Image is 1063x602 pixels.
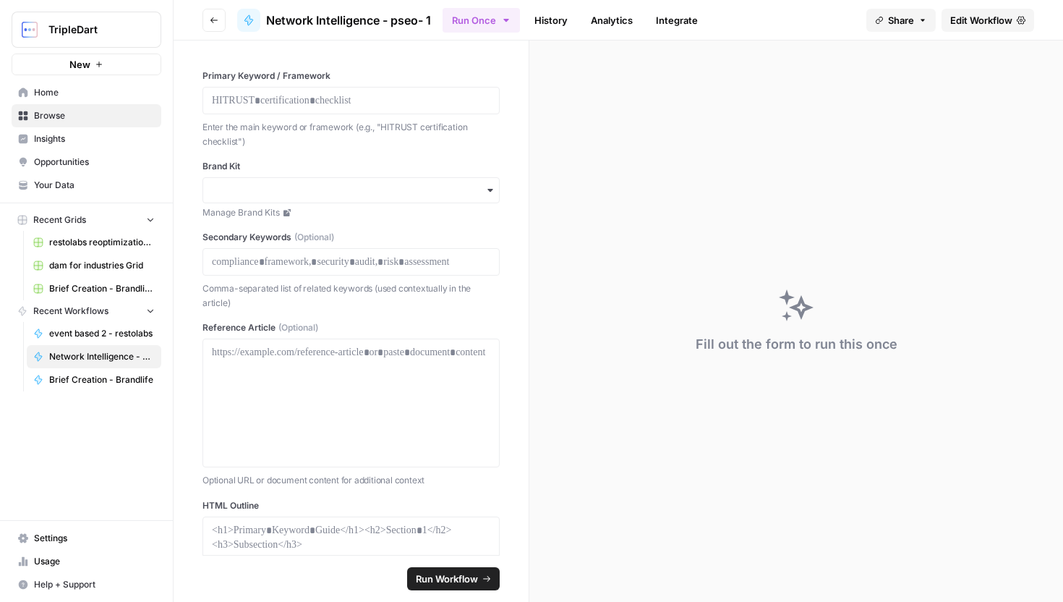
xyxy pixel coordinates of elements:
[12,150,161,174] a: Opportunities
[266,12,431,29] span: Network Intelligence - pseo- 1
[27,368,161,391] a: Brief Creation - Brandlife
[12,127,161,150] a: Insights
[49,327,155,340] span: event based 2 - restolabs
[888,13,914,27] span: Share
[34,109,155,122] span: Browse
[49,350,155,363] span: Network Intelligence - pseo- 1
[49,236,155,249] span: restolabs reoptimizations aug
[12,527,161,550] a: Settings
[27,322,161,345] a: event based 2 - restolabs
[582,9,641,32] a: Analytics
[12,300,161,322] button: Recent Workflows
[34,555,155,568] span: Usage
[443,8,520,33] button: Run Once
[34,578,155,591] span: Help + Support
[12,550,161,573] a: Usage
[12,209,161,231] button: Recent Grids
[27,231,161,254] a: restolabs reoptimizations aug
[12,104,161,127] a: Browse
[526,9,576,32] a: History
[34,132,155,145] span: Insights
[12,12,161,48] button: Workspace: TripleDart
[49,373,155,386] span: Brief Creation - Brandlife
[202,206,500,219] a: Manage Brand Kits
[202,473,500,488] p: Optional URL or document content for additional context
[17,17,43,43] img: TripleDart Logo
[69,57,90,72] span: New
[12,573,161,596] button: Help + Support
[866,9,936,32] button: Share
[34,179,155,192] span: Your Data
[49,282,155,295] span: Brief Creation - Brandlife Grid
[33,213,86,226] span: Recent Grids
[34,532,155,545] span: Settings
[202,321,500,334] label: Reference Article
[416,572,478,586] span: Run Workflow
[942,9,1034,32] a: Edit Workflow
[202,160,500,173] label: Brand Kit
[202,499,500,512] label: HTML Outline
[202,281,500,310] p: Comma-separated list of related keywords (used contextually in the article)
[27,345,161,368] a: Network Intelligence - pseo- 1
[49,259,155,272] span: dam for industries Grid
[407,567,500,590] button: Run Workflow
[647,9,706,32] a: Integrate
[27,277,161,300] a: Brief Creation - Brandlife Grid
[278,321,318,334] span: (Optional)
[33,305,108,318] span: Recent Workflows
[12,81,161,104] a: Home
[12,54,161,75] button: New
[202,69,500,82] label: Primary Keyword / Framework
[696,334,897,355] div: Fill out the form to run this once
[202,120,500,148] p: Enter the main keyword or framework (e.g., "HITRUST certification checklist")
[27,254,161,277] a: dam for industries Grid
[48,22,136,37] span: TripleDart
[237,9,431,32] a: Network Intelligence - pseo- 1
[34,86,155,99] span: Home
[950,13,1012,27] span: Edit Workflow
[34,156,155,169] span: Opportunities
[12,174,161,197] a: Your Data
[202,231,500,244] label: Secondary Keywords
[294,231,334,244] span: (Optional)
